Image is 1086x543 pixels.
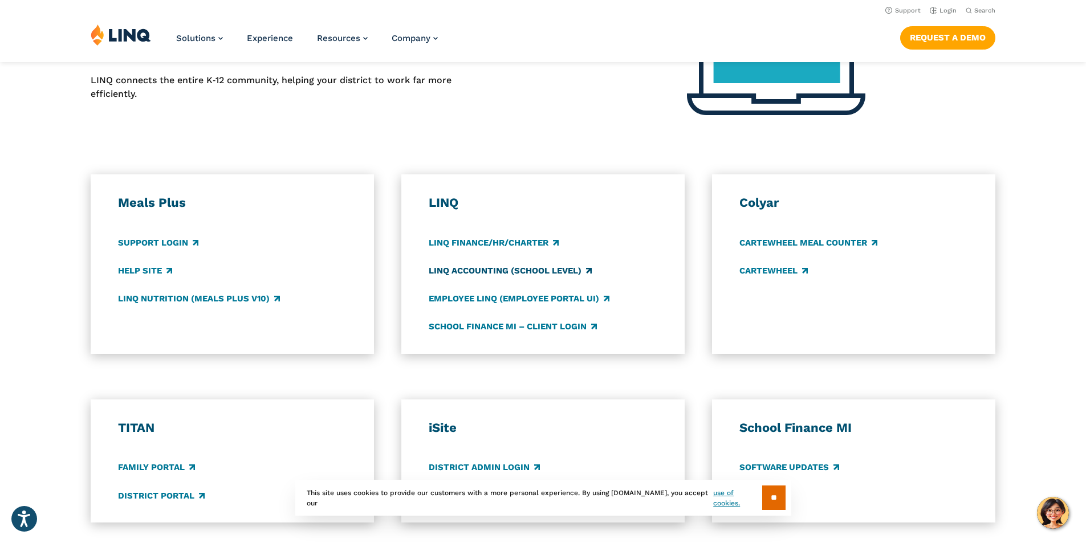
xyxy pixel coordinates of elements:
[966,6,995,15] button: Open Search Bar
[118,264,172,277] a: Help Site
[885,7,921,14] a: Support
[176,24,438,62] nav: Primary Navigation
[1037,497,1069,529] button: Hello, have a question? Let’s chat.
[118,420,347,436] h3: TITAN
[739,264,808,277] a: CARTEWHEEL
[429,462,540,474] a: District Admin Login
[900,24,995,49] nav: Button Navigation
[317,33,360,43] span: Resources
[974,7,995,14] span: Search
[118,236,198,249] a: Support Login
[176,33,223,43] a: Solutions
[900,26,995,49] a: Request a Demo
[429,320,597,333] a: School Finance MI – Client Login
[930,7,957,14] a: Login
[739,462,839,474] a: Software Updates
[118,195,347,211] h3: Meals Plus
[176,33,215,43] span: Solutions
[429,292,609,305] a: Employee LINQ (Employee Portal UI)
[392,33,430,43] span: Company
[429,264,592,277] a: LINQ Accounting (school level)
[429,420,658,436] h3: iSite
[317,33,368,43] a: Resources
[713,488,762,508] a: use of cookies.
[739,420,969,436] h3: School Finance MI
[118,489,205,502] a: District Portal
[739,236,877,249] a: CARTEWHEEL Meal Counter
[295,480,791,516] div: This site uses cookies to provide our customers with a more personal experience. By using [DOMAIN...
[118,292,280,305] a: LINQ Nutrition (Meals Plus v10)
[429,195,658,211] h3: LINQ
[247,33,293,43] a: Experience
[429,236,559,249] a: LINQ Finance/HR/Charter
[739,195,969,211] h3: Colyar
[91,74,452,101] p: LINQ connects the entire K‑12 community, helping your district to work far more efficiently.
[91,24,151,46] img: LINQ | K‑12 Software
[392,33,438,43] a: Company
[118,462,195,474] a: Family Portal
